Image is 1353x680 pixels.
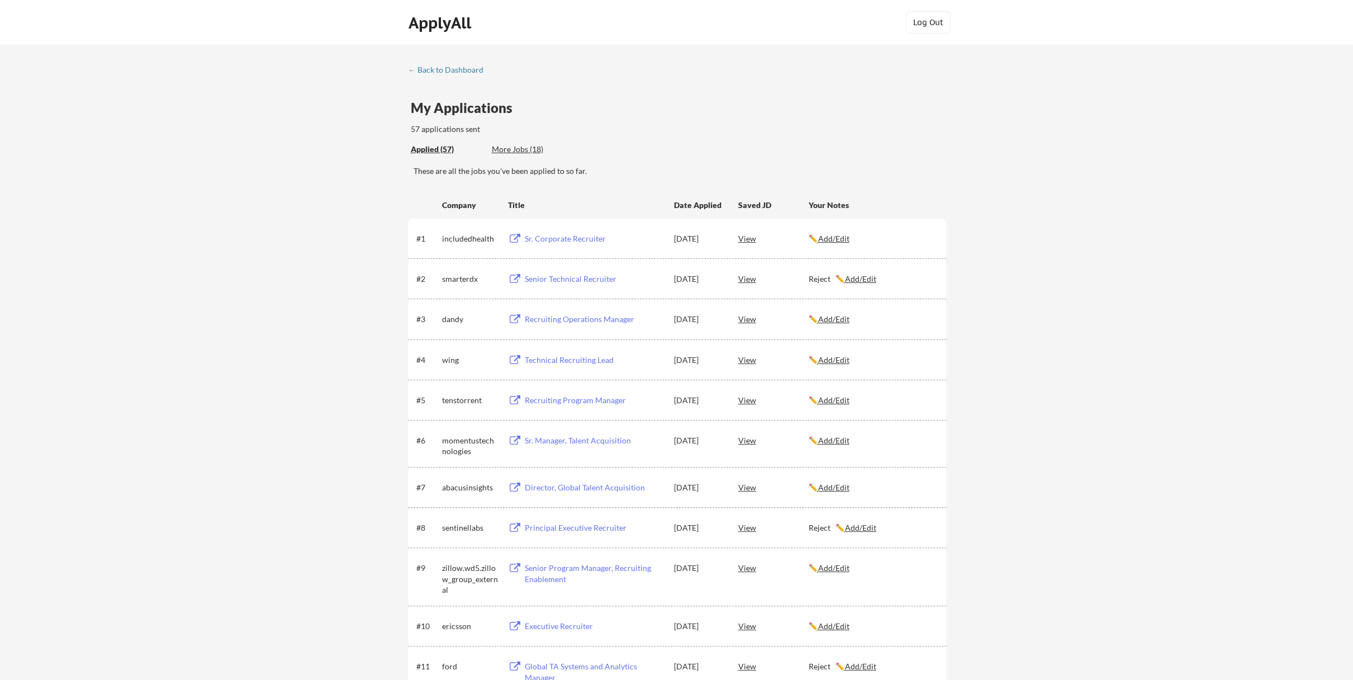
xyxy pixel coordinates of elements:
div: ← Back to Dashboard [408,66,492,74]
div: Applied (57) [411,144,483,155]
div: View [738,228,809,248]
button: Log Out [906,11,951,34]
div: momentustechnologies [442,435,498,457]
div: [DATE] [674,621,723,632]
div: [DATE] [674,482,723,493]
u: Add/Edit [818,563,849,573]
div: View [738,558,809,578]
div: [DATE] [674,233,723,244]
div: ✏️ [809,355,936,366]
div: View [738,616,809,636]
div: ✏️ [809,563,936,574]
div: 57 applications sent [411,124,627,135]
u: Add/Edit [818,234,849,243]
u: Add/Edit [818,395,849,405]
div: includedhealth [442,233,498,244]
u: Add/Edit [845,662,876,671]
div: Principal Executive Recruiter [525,522,663,533]
div: #2 [416,273,438,285]
div: Title [508,200,663,211]
div: ericsson [442,621,498,632]
div: Saved JD [738,195,809,215]
div: View [738,350,809,370]
div: My Applications [411,101,521,115]
u: Add/Edit [818,483,849,492]
div: wing [442,355,498,366]
div: Your Notes [809,200,936,211]
div: [DATE] [674,522,723,533]
u: Add/Edit [818,314,849,324]
div: zillow.wd5.zillow_group_external [442,563,498,596]
div: #3 [416,314,438,325]
div: dandy [442,314,498,325]
div: These are job applications we think you'd be a good fit for, but couldn't apply you to automatica... [492,144,574,155]
div: #4 [416,355,438,366]
div: Technical Recruiting Lead [525,355,663,366]
div: [DATE] [674,273,723,285]
div: #5 [416,395,438,406]
u: Add/Edit [818,621,849,631]
div: View [738,309,809,329]
div: View [738,477,809,497]
div: Recruiting Operations Manager [525,314,663,325]
div: [DATE] [674,395,723,406]
div: Senior Program Manager, Recruiting Enablement [525,563,663,584]
div: Reject ✏️ [809,522,936,533]
div: Sr. Corporate Recruiter [525,233,663,244]
div: [DATE] [674,661,723,672]
div: View [738,268,809,289]
div: Reject ✏️ [809,273,936,285]
div: These are all the jobs you've been applied to so far. [411,144,483,155]
div: #8 [416,522,438,533]
div: View [738,430,809,450]
div: [DATE] [674,355,723,366]
div: Reject ✏️ [809,661,936,672]
u: Add/Edit [845,523,876,532]
div: #7 [416,482,438,493]
div: ✏️ [809,314,936,325]
div: ✏️ [809,435,936,446]
div: Senior Technical Recruiter [525,273,663,285]
div: View [738,656,809,676]
div: #9 [416,563,438,574]
div: Company [442,200,498,211]
div: More Jobs (18) [492,144,574,155]
div: ApplyAll [409,13,474,32]
div: Date Applied [674,200,723,211]
div: ✏️ [809,395,936,406]
div: #1 [416,233,438,244]
u: Add/Edit [845,274,876,284]
div: View [738,390,809,410]
a: ← Back to Dashboard [408,65,492,77]
div: sentinellabs [442,522,498,533]
div: abacusinsights [442,482,498,493]
div: [DATE] [674,435,723,446]
div: Sr. Manager, Talent Acquisition [525,435,663,446]
div: #6 [416,435,438,446]
u: Add/Edit [818,355,849,365]
div: #11 [416,661,438,672]
u: Add/Edit [818,436,849,445]
div: ✏️ [809,482,936,493]
div: #10 [416,621,438,632]
div: Recruiting Program Manager [525,395,663,406]
div: ✏️ [809,621,936,632]
div: Executive Recruiter [525,621,663,632]
div: smarterdx [442,273,498,285]
div: View [738,517,809,537]
div: ✏️ [809,233,936,244]
div: Director, Global Talent Acquisition [525,482,663,493]
div: tenstorrent [442,395,498,406]
div: [DATE] [674,314,723,325]
div: ford [442,661,498,672]
div: [DATE] [674,563,723,574]
div: These are all the jobs you've been applied to so far. [414,166,946,177]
